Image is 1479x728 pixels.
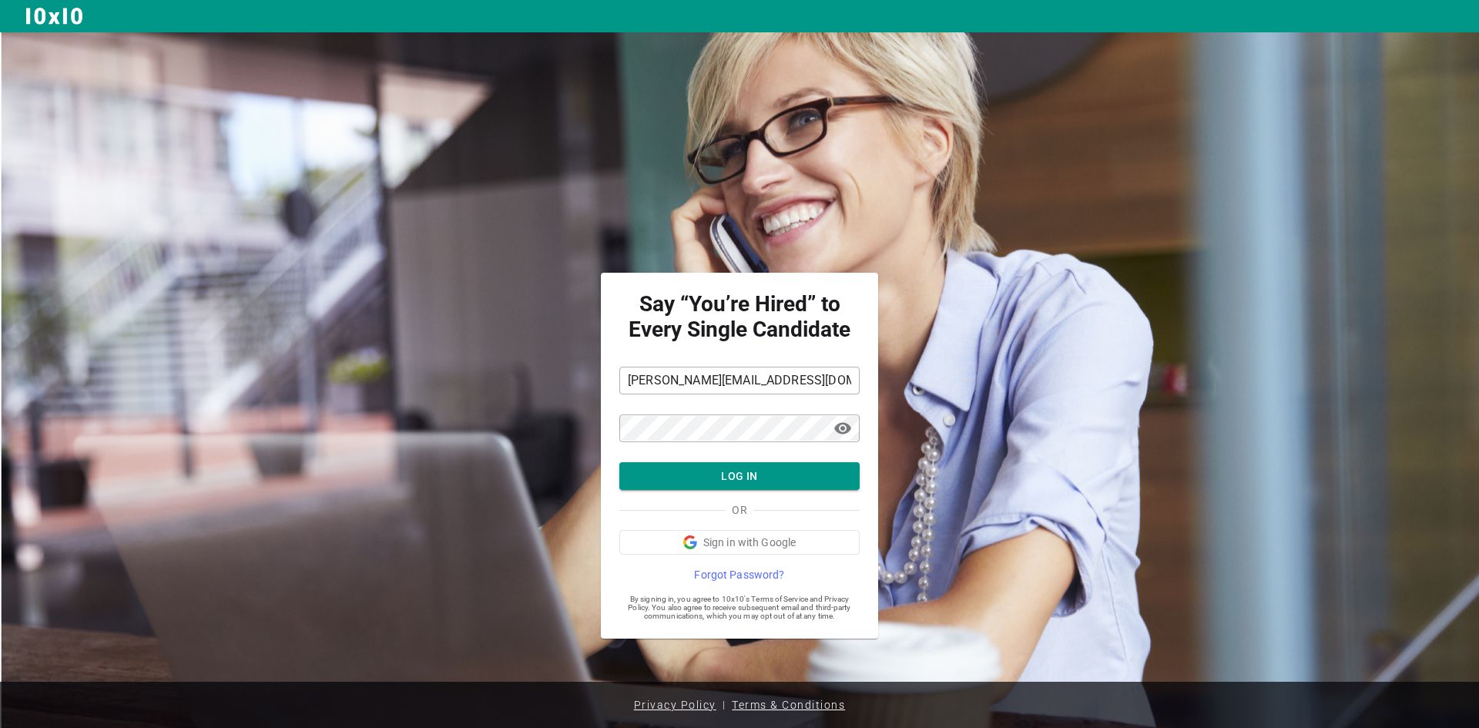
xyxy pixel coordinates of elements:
[25,6,85,26] img: Logo
[723,693,726,717] span: |
[619,530,860,555] button: Sign in with Google
[619,462,860,491] button: LOG IN
[833,419,852,438] span: visibility
[619,291,860,342] strong: Say “You’re Hired” to Every Single Candidate
[694,567,784,582] span: Forgot Password?
[619,595,860,620] span: By signing in, you agree to 10x10's Terms of Service and Privacy Policy. You also agree to receiv...
[619,368,860,393] input: Email Address*
[703,535,797,550] span: Sign in with Google
[732,502,746,518] span: OR
[619,567,860,582] a: Forgot Password?
[726,688,851,722] a: Terms & Conditions
[628,688,723,722] a: Privacy Policy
